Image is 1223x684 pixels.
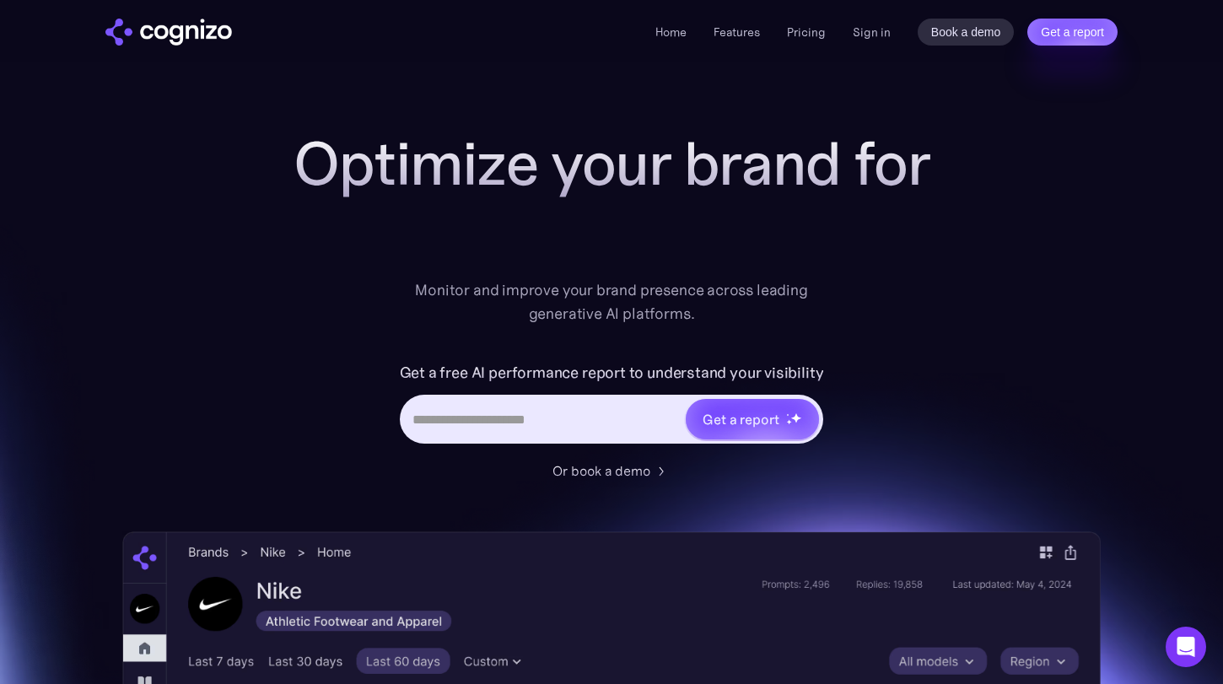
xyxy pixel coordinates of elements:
a: Pricing [787,24,826,40]
a: Features [714,24,760,40]
img: star [786,419,792,425]
img: cognizo logo [105,19,232,46]
a: home [105,19,232,46]
div: Or book a demo [552,460,650,481]
img: star [790,412,801,423]
h1: Optimize your brand for [274,130,949,197]
a: Sign in [853,22,891,42]
a: Home [655,24,687,40]
div: Monitor and improve your brand presence across leading generative AI platforms. [404,278,819,326]
label: Get a free AI performance report to understand your visibility [400,359,824,386]
img: star [786,413,789,416]
form: Hero URL Input Form [400,359,824,452]
a: Book a demo [918,19,1015,46]
div: Open Intercom Messenger [1166,627,1206,667]
a: Get a reportstarstarstar [684,397,821,441]
div: Get a report [703,409,779,429]
a: Or book a demo [552,460,671,481]
a: Get a report [1027,19,1118,46]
